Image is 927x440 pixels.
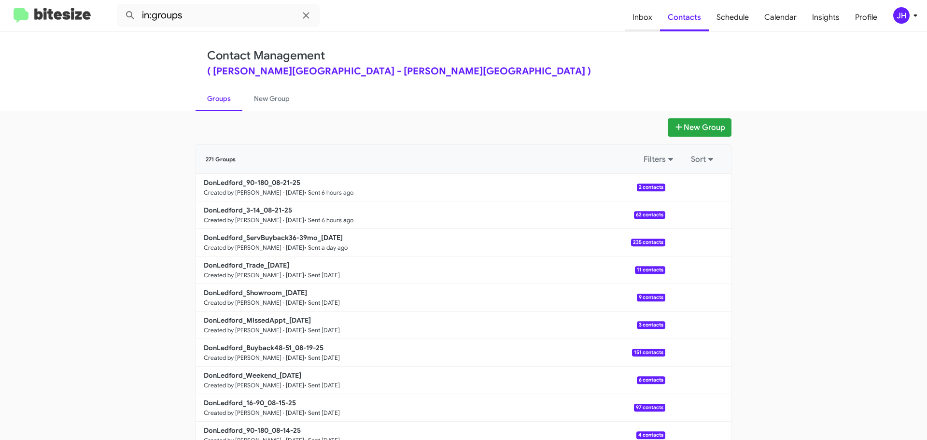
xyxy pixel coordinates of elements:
[196,86,242,111] a: Groups
[204,426,301,435] b: DonLedford_90-180_08-14-25
[637,376,665,384] span: 6 contacts
[196,367,665,394] a: DonLedford_Weekend_[DATE]Created by [PERSON_NAME] · [DATE]• Sent [DATE]6 contacts
[204,216,304,224] small: Created by [PERSON_NAME] · [DATE]
[204,288,307,297] b: DonLedford_Showroom_[DATE]
[304,382,340,389] small: • Sent [DATE]
[204,326,304,334] small: Created by [PERSON_NAME] · [DATE]
[196,174,665,201] a: DonLedford_90-180_08-21-25Created by [PERSON_NAME] · [DATE]• Sent 6 hours ago2 contacts
[196,312,665,339] a: DonLedford_MissedAppt_[DATE]Created by [PERSON_NAME] · [DATE]• Sent [DATE]3 contacts
[204,233,343,242] b: DonLedford_ServBuyback36-39mo_[DATE]
[304,299,340,307] small: • Sent [DATE]
[204,299,304,307] small: Created by [PERSON_NAME] · [DATE]
[204,178,300,187] b: DonLedford_90-180_08-21-25
[304,326,340,334] small: • Sent [DATE]
[637,294,665,301] span: 9 contacts
[634,211,665,219] span: 62 contacts
[757,3,804,31] a: Calendar
[625,3,660,31] a: Inbox
[847,3,885,31] a: Profile
[304,244,348,252] small: • Sent a day ago
[893,7,910,24] div: JH
[638,151,681,168] button: Filters
[204,189,304,197] small: Created by [PERSON_NAME] · [DATE]
[204,271,304,279] small: Created by [PERSON_NAME] · [DATE]
[304,409,340,417] small: • Sent [DATE]
[204,409,304,417] small: Created by [PERSON_NAME] · [DATE]
[885,7,916,24] button: JH
[204,354,304,362] small: Created by [PERSON_NAME] · [DATE]
[204,382,304,389] small: Created by [PERSON_NAME] · [DATE]
[196,229,665,256] a: DonLedford_ServBuyback36-39mo_[DATE]Created by [PERSON_NAME] · [DATE]• Sent a day ago235 contacts
[204,206,292,214] b: DonLedford_3-14_08-21-25
[196,284,665,312] a: DonLedford_Showroom_[DATE]Created by [PERSON_NAME] · [DATE]• Sent [DATE]9 contacts
[668,118,731,137] button: New Group
[635,266,665,274] span: 11 contacts
[196,256,665,284] a: DonLedford_Trade_[DATE]Created by [PERSON_NAME] · [DATE]• Sent [DATE]11 contacts
[196,201,665,229] a: DonLedford_3-14_08-21-25Created by [PERSON_NAME] · [DATE]• Sent 6 hours ago62 contacts
[196,394,665,422] a: DonLedford_16-90_08-15-25Created by [PERSON_NAME] · [DATE]• Sent [DATE]97 contacts
[204,261,289,270] b: DonLedford_Trade_[DATE]
[204,244,304,252] small: Created by [PERSON_NAME] · [DATE]
[804,3,847,31] a: Insights
[207,67,720,76] div: ( [PERSON_NAME][GEOGRAPHIC_DATA] - [PERSON_NAME][GEOGRAPHIC_DATA] )
[637,321,665,329] span: 3 contacts
[304,271,340,279] small: • Sent [DATE]
[304,189,353,197] small: • Sent 6 hours ago
[196,339,665,367] a: DonLedford_Buyback48-51_08-19-25Created by [PERSON_NAME] · [DATE]• Sent [DATE]151 contacts
[242,86,301,111] a: New Group
[207,48,325,63] a: Contact Management
[685,151,721,168] button: Sort
[206,156,236,163] span: 271 Groups
[637,184,665,191] span: 2 contacts
[304,216,353,224] small: • Sent 6 hours ago
[632,349,665,356] span: 151 contacts
[204,371,301,380] b: DonLedford_Weekend_[DATE]
[631,239,665,246] span: 235 contacts
[304,354,340,362] small: • Sent [DATE]
[117,4,320,27] input: Search
[634,404,665,412] span: 97 contacts
[709,3,757,31] a: Schedule
[204,316,311,325] b: DonLedford_MissedAppt_[DATE]
[204,398,296,407] b: DonLedford_16-90_08-15-25
[636,431,665,439] span: 4 contacts
[660,3,709,31] a: Contacts
[204,343,323,352] b: DonLedford_Buyback48-51_08-19-25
